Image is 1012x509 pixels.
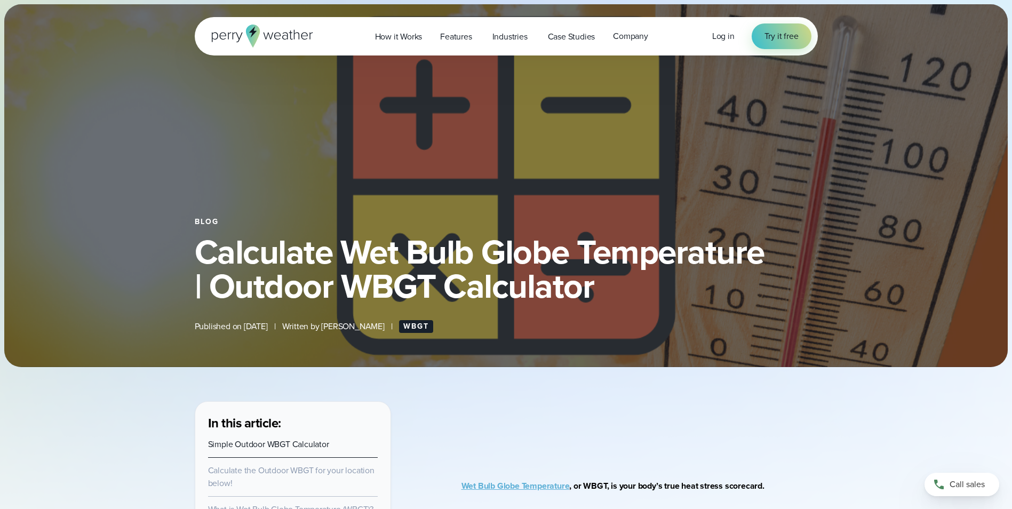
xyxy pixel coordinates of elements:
[461,480,764,492] strong: , or WBGT, is your body’s true heat stress scorecard.
[208,438,329,450] a: Simple Outdoor WBGT Calculator
[282,320,385,333] span: Written by [PERSON_NAME]
[492,401,786,446] iframe: WBGT Explained: Listen as we break down all you need to know about WBGT Video
[461,480,570,492] a: Wet Bulb Globe Temperature
[712,30,735,43] a: Log in
[195,320,268,333] span: Published on [DATE]
[752,23,811,49] a: Try it free
[195,235,818,303] h1: Calculate Wet Bulb Globe Temperature | Outdoor WBGT Calculator
[764,30,799,43] span: Try it free
[399,320,433,333] a: WBGT
[613,30,648,43] span: Company
[208,415,378,432] h3: In this article:
[950,478,985,491] span: Call sales
[391,320,393,333] span: |
[195,218,818,226] div: Blog
[925,473,999,496] a: Call sales
[492,30,528,43] span: Industries
[548,30,595,43] span: Case Studies
[712,30,735,42] span: Log in
[440,30,472,43] span: Features
[366,26,432,47] a: How it Works
[208,464,374,489] a: Calculate the Outdoor WBGT for your location below!
[539,26,604,47] a: Case Studies
[274,320,276,333] span: |
[375,30,423,43] span: How it Works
